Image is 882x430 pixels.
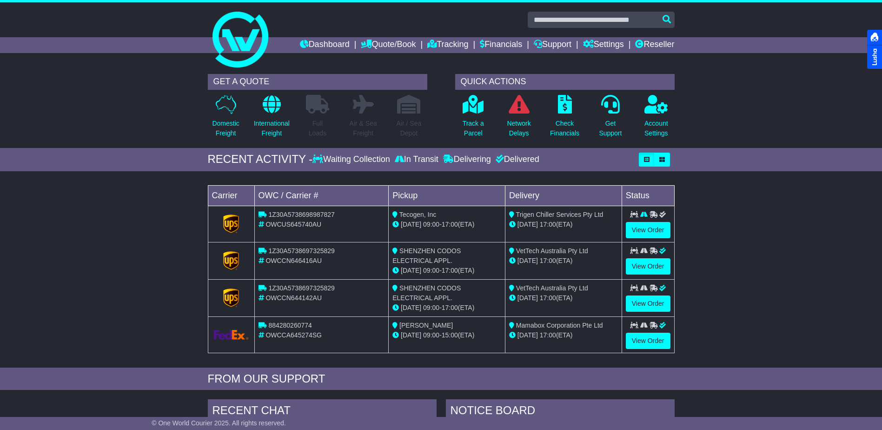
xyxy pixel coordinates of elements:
div: - (ETA) [392,220,501,229]
p: Full Loads [306,119,329,138]
span: [DATE] [401,267,421,274]
div: (ETA) [509,220,618,229]
td: Pickup [389,185,505,206]
p: Get Support [599,119,622,138]
span: OWCUS645740AU [265,221,321,228]
span: 1Z30A5738698987827 [268,211,334,218]
span: 17:00 [442,221,458,228]
span: Mamabox Corporation Pte Ltd [516,322,603,329]
img: GetCarrierServiceLogo [214,330,249,340]
p: Air / Sea Depot [397,119,422,138]
div: - (ETA) [392,266,501,275]
span: 1Z30A5738697325829 [268,284,334,292]
span: 09:00 [423,304,439,311]
span: [DATE] [517,257,538,264]
a: View Order [626,222,670,238]
td: OWC / Carrier # [254,185,389,206]
span: OWCCN646416AU [265,257,322,264]
span: VetTech Australia Pty Ltd [516,284,588,292]
div: (ETA) [509,256,618,266]
p: Network Delays [507,119,531,138]
div: FROM OUR SUPPORT [208,372,675,386]
div: Waiting Collection [312,155,392,165]
a: Settings [583,37,624,53]
p: Account Settings [644,119,668,138]
div: RECENT CHAT [208,399,437,424]
span: [DATE] [401,304,421,311]
span: [DATE] [517,294,538,302]
span: OWCCA645274SG [265,331,322,339]
div: Delivered [493,155,539,165]
td: Status [622,185,674,206]
a: AccountSettings [644,94,669,143]
td: Carrier [208,185,254,206]
div: RECENT ACTIVITY - [208,153,313,166]
span: 17:00 [442,267,458,274]
a: DomesticFreight [212,94,239,143]
div: QUICK ACTIONS [455,74,675,90]
a: InternationalFreight [253,94,290,143]
a: Tracking [427,37,468,53]
div: GET A QUOTE [208,74,427,90]
div: - (ETA) [392,303,501,313]
img: GetCarrierServiceLogo [223,251,239,270]
span: [DATE] [517,331,538,339]
img: GetCarrierServiceLogo [223,289,239,307]
a: View Order [626,258,670,275]
p: Track a Parcel [463,119,484,138]
span: Trigen Chiller Services Pty Ltd [516,211,603,218]
a: Reseller [635,37,674,53]
div: (ETA) [509,330,618,340]
span: 17:00 [540,257,556,264]
a: NetworkDelays [506,94,531,143]
span: VetTech Australia Pty Ltd [516,247,588,255]
img: GetCarrierServiceLogo [223,215,239,233]
div: Delivering [441,155,493,165]
span: 17:00 [540,221,556,228]
div: - (ETA) [392,330,501,340]
a: View Order [626,333,670,349]
a: Financials [480,37,522,53]
span: [DATE] [517,221,538,228]
a: View Order [626,296,670,312]
span: SHENZHEN CODOS ELECTRICAL APPL. [392,247,461,264]
p: Air & Sea Freight [350,119,377,138]
a: Track aParcel [462,94,484,143]
p: Check Financials [550,119,579,138]
span: 17:00 [442,304,458,311]
span: 09:00 [423,331,439,339]
p: Domestic Freight [212,119,239,138]
p: International Freight [254,119,290,138]
span: Tecogen, Inc [399,211,436,218]
span: 17:00 [540,294,556,302]
span: [DATE] [401,331,421,339]
a: CheckFinancials [550,94,580,143]
a: Support [534,37,571,53]
span: [DATE] [401,221,421,228]
a: Dashboard [300,37,350,53]
span: © One World Courier 2025. All rights reserved. [152,419,286,427]
div: (ETA) [509,293,618,303]
span: 09:00 [423,221,439,228]
span: 17:00 [540,331,556,339]
div: In Transit [392,155,441,165]
span: OWCCN644142AU [265,294,322,302]
span: 09:00 [423,267,439,274]
div: NOTICE BOARD [446,399,675,424]
span: 1Z30A5738697325829 [268,247,334,255]
td: Delivery [505,185,622,206]
span: SHENZHEN CODOS ELECTRICAL APPL. [392,284,461,302]
a: GetSupport [598,94,622,143]
span: [PERSON_NAME] [399,322,453,329]
span: 15:00 [442,331,458,339]
a: Quote/Book [361,37,416,53]
span: 884280260774 [268,322,312,329]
